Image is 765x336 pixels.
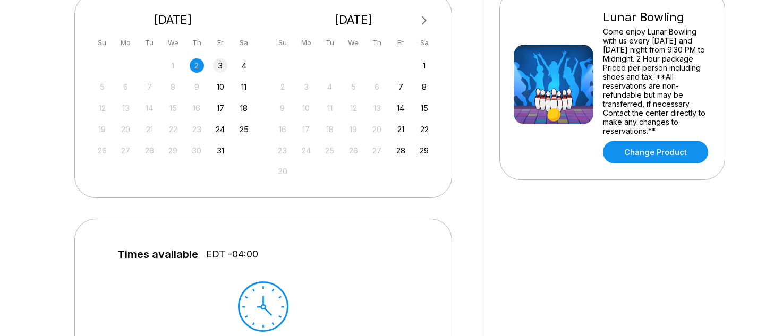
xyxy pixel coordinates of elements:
[394,143,408,158] div: Choose Friday, November 28th, 2025
[118,143,133,158] div: Not available Monday, October 27th, 2025
[275,80,290,94] div: Not available Sunday, November 2nd, 2025
[237,36,251,50] div: Sa
[213,58,227,73] div: Choose Friday, October 3rd, 2025
[91,13,256,27] div: [DATE]
[93,57,253,158] div: month 2025-10
[142,101,157,115] div: Not available Tuesday, October 14th, 2025
[370,36,384,50] div: Th
[322,101,337,115] div: Not available Tuesday, November 11th, 2025
[142,36,157,50] div: Tu
[190,101,204,115] div: Not available Thursday, October 16th, 2025
[416,12,433,29] button: Next Month
[95,36,109,50] div: Su
[346,80,361,94] div: Not available Wednesday, November 5th, 2025
[95,122,109,136] div: Not available Sunday, October 19th, 2025
[275,164,290,178] div: Not available Sunday, November 30th, 2025
[95,80,109,94] div: Not available Sunday, October 5th, 2025
[370,122,384,136] div: Not available Thursday, November 20th, 2025
[299,122,313,136] div: Not available Monday, November 17th, 2025
[237,101,251,115] div: Choose Saturday, October 18th, 2025
[299,80,313,94] div: Not available Monday, November 3rd, 2025
[118,80,133,94] div: Not available Monday, October 6th, 2025
[213,122,227,136] div: Choose Friday, October 24th, 2025
[166,143,180,158] div: Not available Wednesday, October 29th, 2025
[370,80,384,94] div: Not available Thursday, November 6th, 2025
[299,101,313,115] div: Not available Monday, November 10th, 2025
[299,143,313,158] div: Not available Monday, November 24th, 2025
[213,36,227,50] div: Fr
[142,80,157,94] div: Not available Tuesday, October 7th, 2025
[213,101,227,115] div: Choose Friday, October 17th, 2025
[394,36,408,50] div: Fr
[166,101,180,115] div: Not available Wednesday, October 15th, 2025
[299,36,313,50] div: Mo
[118,36,133,50] div: Mo
[190,58,204,73] div: Not available Thursday, October 2nd, 2025
[271,13,436,27] div: [DATE]
[603,27,711,135] div: Come enjoy Lunar Bowling with us every [DATE] and [DATE] night from 9:30 PM to Midnight. 2 Hour p...
[275,101,290,115] div: Not available Sunday, November 9th, 2025
[118,122,133,136] div: Not available Monday, October 20th, 2025
[346,143,361,158] div: Not available Wednesday, November 26th, 2025
[117,248,198,260] span: Times available
[275,122,290,136] div: Not available Sunday, November 16th, 2025
[237,80,251,94] div: Choose Saturday, October 11th, 2025
[394,122,408,136] div: Choose Friday, November 21st, 2025
[417,101,431,115] div: Choose Saturday, November 15th, 2025
[237,122,251,136] div: Choose Saturday, October 25th, 2025
[190,36,204,50] div: Th
[95,101,109,115] div: Not available Sunday, October 12th, 2025
[346,101,361,115] div: Not available Wednesday, November 12th, 2025
[213,143,227,158] div: Choose Friday, October 31st, 2025
[190,122,204,136] div: Not available Thursday, October 23rd, 2025
[603,141,708,163] a: Change Product
[142,143,157,158] div: Not available Tuesday, October 28th, 2025
[417,80,431,94] div: Choose Saturday, November 8th, 2025
[417,36,431,50] div: Sa
[346,36,361,50] div: We
[274,57,433,179] div: month 2025-11
[322,36,337,50] div: Tu
[322,122,337,136] div: Not available Tuesday, November 18th, 2025
[514,45,593,124] img: Lunar Bowling
[190,80,204,94] div: Not available Thursday, October 9th, 2025
[370,101,384,115] div: Not available Thursday, November 13th, 2025
[190,143,204,158] div: Not available Thursday, October 30th, 2025
[322,143,337,158] div: Not available Tuesday, November 25th, 2025
[275,143,290,158] div: Not available Sunday, November 23rd, 2025
[166,122,180,136] div: Not available Wednesday, October 22nd, 2025
[417,143,431,158] div: Choose Saturday, November 29th, 2025
[322,80,337,94] div: Not available Tuesday, November 4th, 2025
[417,58,431,73] div: Choose Saturday, November 1st, 2025
[213,80,227,94] div: Choose Friday, October 10th, 2025
[417,122,431,136] div: Choose Saturday, November 22nd, 2025
[166,36,180,50] div: We
[275,36,290,50] div: Su
[237,58,251,73] div: Choose Saturday, October 4th, 2025
[346,122,361,136] div: Not available Wednesday, November 19th, 2025
[394,80,408,94] div: Choose Friday, November 7th, 2025
[206,248,258,260] span: EDT -04:00
[166,80,180,94] div: Not available Wednesday, October 8th, 2025
[95,143,109,158] div: Not available Sunday, October 26th, 2025
[118,101,133,115] div: Not available Monday, October 13th, 2025
[142,122,157,136] div: Not available Tuesday, October 21st, 2025
[370,143,384,158] div: Not available Thursday, November 27th, 2025
[166,58,180,73] div: Not available Wednesday, October 1st, 2025
[394,101,408,115] div: Choose Friday, November 14th, 2025
[603,10,711,24] div: Lunar Bowling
